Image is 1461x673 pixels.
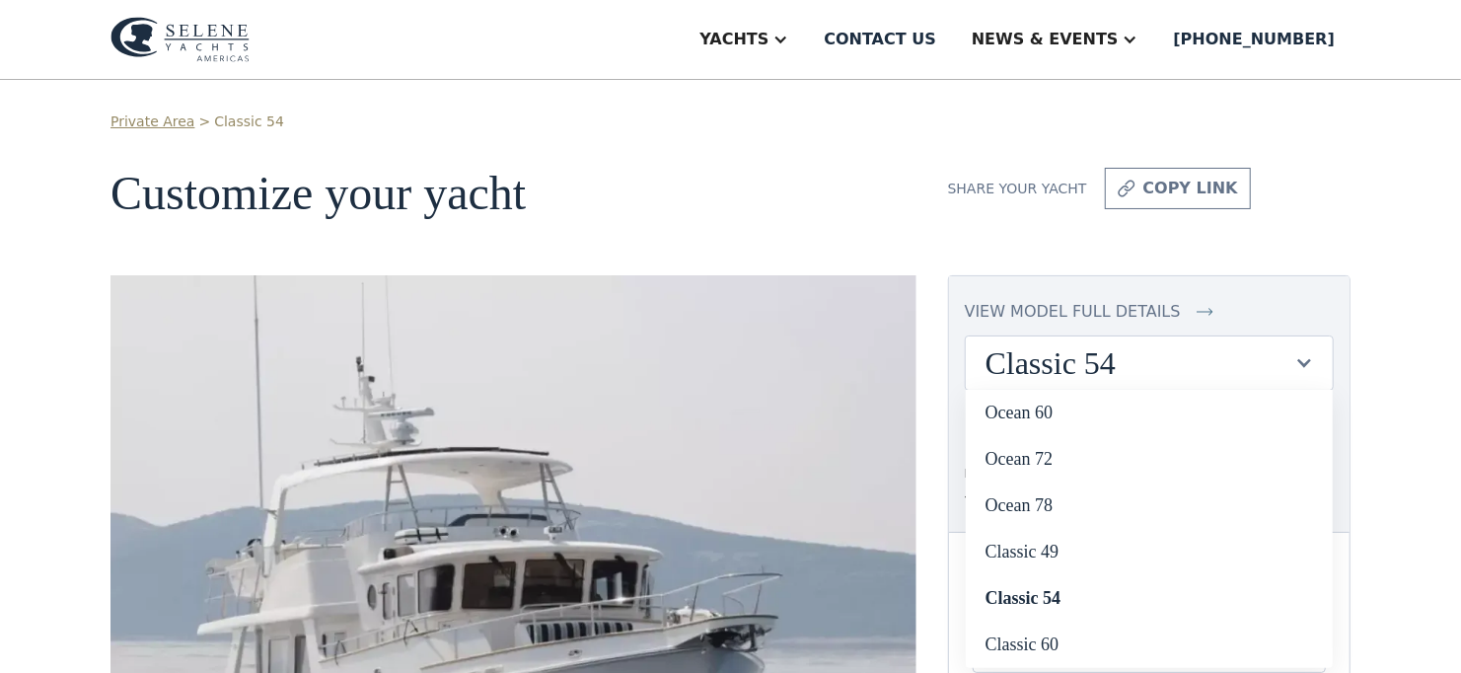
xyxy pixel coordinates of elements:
[965,300,1334,324] a: view model full details
[198,112,210,132] div: >
[966,390,1333,668] nav: Classic 54
[966,575,1333,622] a: Classic 54
[110,17,250,62] img: logo
[948,179,1087,199] div: Share your yacht
[1174,28,1335,51] div: [PHONE_NUMBER]
[1118,177,1135,200] img: icon
[972,28,1119,51] div: News & EVENTS
[966,436,1333,483] a: Ocean 72
[966,390,1333,436] a: Ocean 60
[110,168,916,220] h1: Customize your yacht
[966,622,1333,668] a: Classic 60
[699,28,768,51] div: Yachts
[1197,300,1213,324] img: icon
[1105,168,1251,209] a: copy link
[965,300,1181,324] div: view model full details
[824,28,936,51] div: Contact us
[965,461,1334,508] div: Prices in USD, and subject to change - please contact us for official quote.
[966,336,1333,390] div: Classic 54
[214,112,284,132] a: Classic 54
[966,483,1333,529] a: Ocean 78
[110,112,194,132] a: Private Area
[986,344,1293,382] div: Classic 54
[966,529,1333,575] a: Classic 49
[1143,177,1238,200] div: copy link
[965,466,1043,481] span: Please note:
